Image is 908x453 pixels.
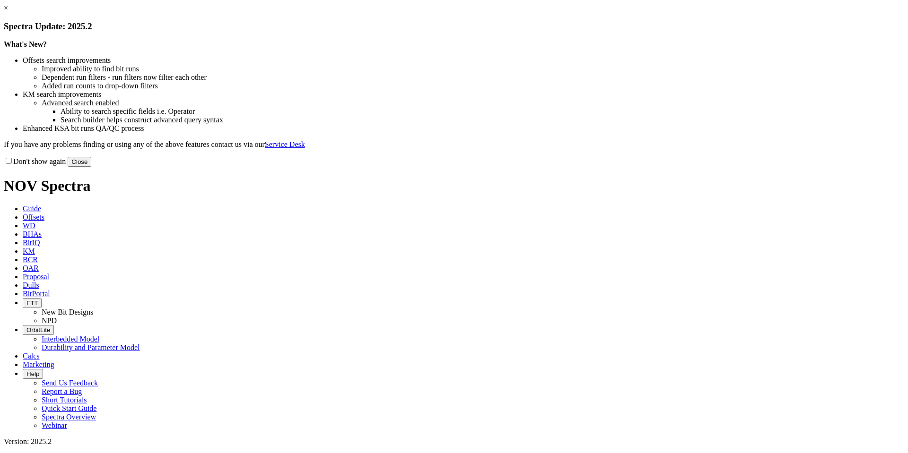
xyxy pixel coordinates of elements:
li: Added run counts to drop-down filters [42,82,904,90]
span: OrbitLite [26,326,50,333]
a: Webinar [42,421,67,429]
a: Quick Start Guide [42,404,96,412]
button: Close [68,157,91,167]
li: Improved ability to find bit runs [42,65,904,73]
li: Offsets search improvements [23,56,904,65]
span: FTT [26,299,38,307]
li: KM search improvements [23,90,904,99]
li: Enhanced KSA bit runs QA/QC process [23,124,904,133]
span: Proposal [23,273,49,281]
h1: NOV Spectra [4,177,904,195]
a: Spectra Overview [42,413,96,421]
a: × [4,4,8,12]
span: BCR [23,256,38,264]
span: BitPortal [23,290,50,298]
span: BHAs [23,230,42,238]
span: OAR [23,264,39,272]
h3: Spectra Update: 2025.2 [4,21,904,32]
span: WD [23,222,35,230]
span: Calcs [23,352,40,360]
a: Send Us Feedback [42,379,98,387]
div: Version: 2025.2 [4,437,904,446]
p: If you have any problems finding or using any of the above features contact us via our [4,140,904,149]
span: Dulls [23,281,39,289]
li: Dependent run filters - run filters now filter each other [42,73,904,82]
input: Don't show again [6,158,12,164]
li: Ability to search specific fields i.e. Operator [61,107,904,116]
label: Don't show again [4,157,66,165]
li: Search builder helps construct advanced query syntax [61,116,904,124]
span: BitIQ [23,239,40,247]
a: New Bit Designs [42,308,93,316]
a: Service Desk [265,140,305,148]
li: Advanced search enabled [42,99,904,107]
strong: What's New? [4,40,47,48]
span: Marketing [23,360,54,368]
span: KM [23,247,35,255]
a: Short Tutorials [42,396,87,404]
a: Report a Bug [42,387,82,395]
span: Guide [23,205,41,213]
span: Offsets [23,213,44,221]
a: Durability and Parameter Model [42,343,140,351]
span: Help [26,370,39,377]
a: Interbedded Model [42,335,99,343]
a: NPD [42,316,57,325]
